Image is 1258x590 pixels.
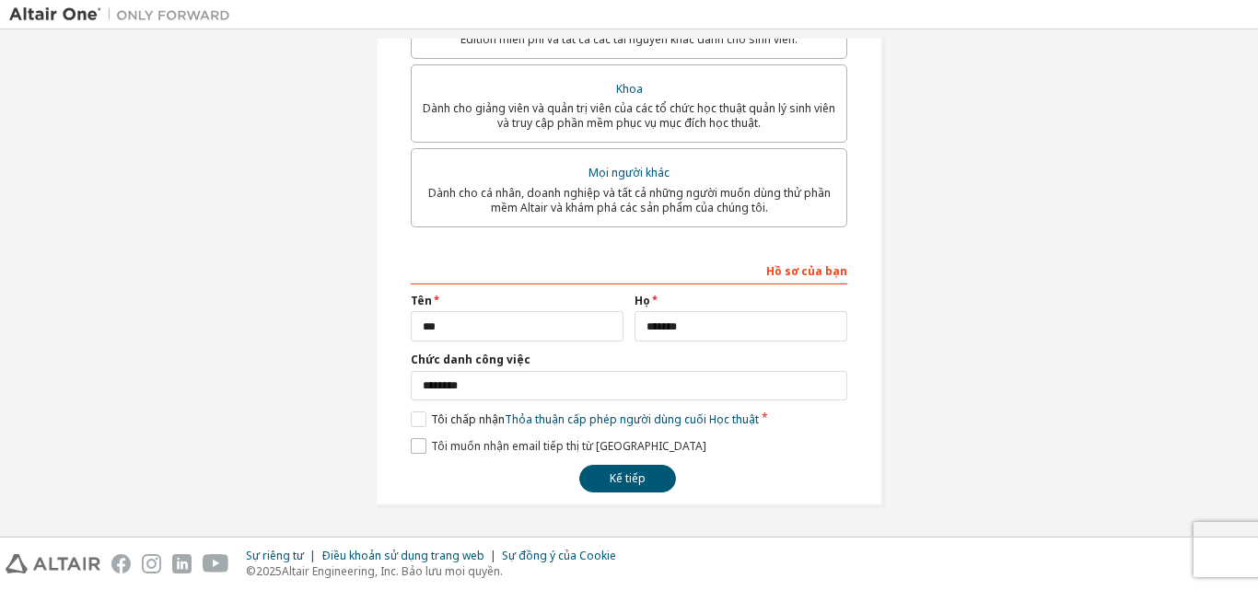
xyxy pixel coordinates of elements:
font: Sự đồng ý của Cookie [502,548,616,563]
font: Sự riêng tư [246,548,304,563]
img: altair_logo.svg [6,554,100,573]
img: facebook.svg [111,554,131,573]
font: Altair Engineering, Inc. Bảo lưu mọi quyền. [282,563,503,579]
font: Học thuật [709,411,759,427]
font: Mọi người khác [588,165,670,180]
button: Kế tiếp [579,465,676,492]
font: © [246,563,256,579]
font: Điều khoản sử dụng trang web [321,548,484,563]
font: Dành cho giảng viên và quản trị viên của các tổ chức học thuật quản lý sinh viên và truy cập phần... [423,100,835,131]
font: Tôi chấp nhận [431,411,505,427]
font: Hồ sơ của bạn [766,263,847,279]
font: Thỏa thuận cấp phép người dùng cuối [505,411,706,427]
font: Họ [635,293,650,308]
img: youtube.svg [203,554,229,573]
img: instagram.svg [142,554,161,573]
font: Chức danh công việc [411,352,530,367]
font: Khoa [616,81,643,97]
img: linkedin.svg [172,554,192,573]
font: Tên [411,293,432,308]
font: 2025 [256,563,282,579]
font: Tôi muốn nhận email tiếp thị từ [GEOGRAPHIC_DATA] [431,438,706,454]
font: Kế tiếp [610,470,646,486]
font: Dành cho cá nhân, doanh nghiệp và tất cả những người muốn dùng thử phần mềm Altair và khám phá cá... [428,185,831,215]
img: Altair One [9,6,239,24]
